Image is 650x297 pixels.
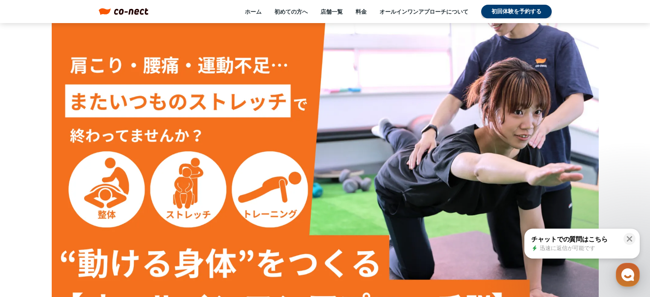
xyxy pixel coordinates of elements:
a: 初回体験を予約する [481,5,552,18]
a: ホーム [245,8,262,15]
a: 店舗一覧 [321,8,343,15]
a: オールインワンアプローチについて [379,8,468,15]
a: 料金 [356,8,367,15]
a: 初めての方へ [274,8,308,15]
